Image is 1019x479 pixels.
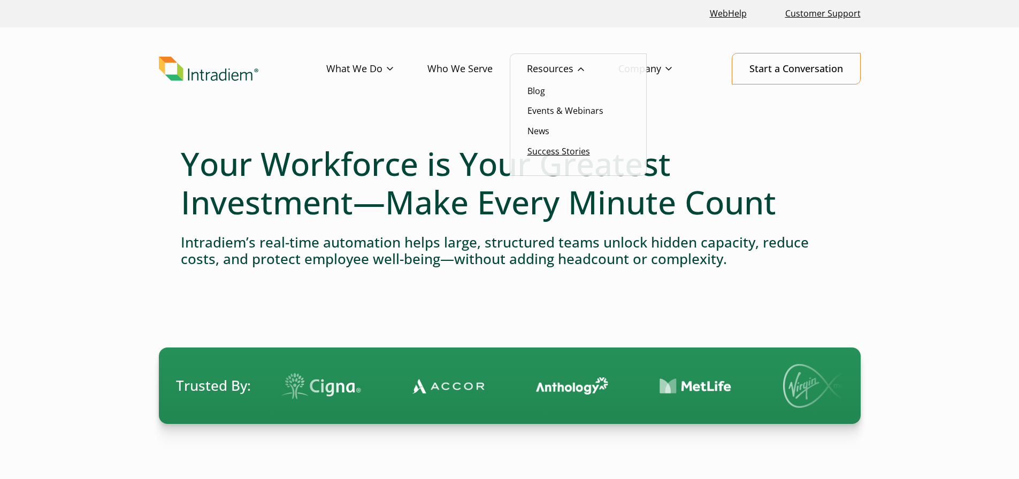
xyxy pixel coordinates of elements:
img: Contact Center Automation Accor Logo [412,378,485,394]
span: Trusted By: [176,376,251,396]
a: Link to homepage of Intradiem [159,57,326,81]
a: Who We Serve [427,53,527,84]
a: News [527,125,549,137]
img: Contact Center Automation MetLife Logo [660,378,732,395]
a: What We Do [326,53,427,84]
img: Intradiem [159,57,258,81]
a: Link opens in a new window [706,2,751,25]
a: Company [618,53,706,84]
img: Virgin Media logo. [783,364,858,408]
a: Success Stories [527,145,590,157]
a: Events & Webinars [527,105,603,117]
h1: Your Workforce is Your Greatest Investment—Make Every Minute Count [181,144,839,221]
a: Blog [527,85,545,97]
a: Resources [527,53,618,84]
h4: Intradiem’s real-time automation helps large, structured teams unlock hidden capacity, reduce cos... [181,234,839,267]
a: Start a Conversation [732,53,861,84]
a: Customer Support [781,2,865,25]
